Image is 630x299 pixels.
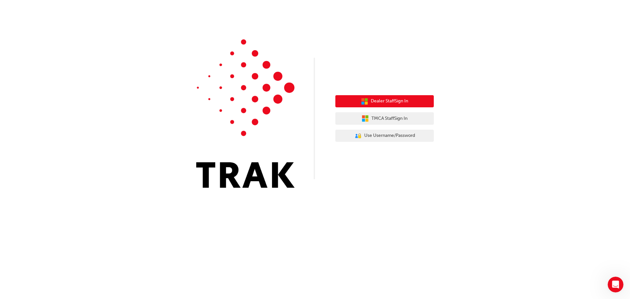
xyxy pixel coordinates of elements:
[371,115,408,122] span: TMCA Staff Sign In
[335,130,434,142] button: Use Username/Password
[364,132,415,139] span: Use Username/Password
[335,95,434,108] button: Dealer StaffSign In
[608,277,623,292] iframe: Intercom live chat
[196,39,295,188] img: Trak
[371,97,408,105] span: Dealer Staff Sign In
[335,112,434,125] button: TMCA StaffSign In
